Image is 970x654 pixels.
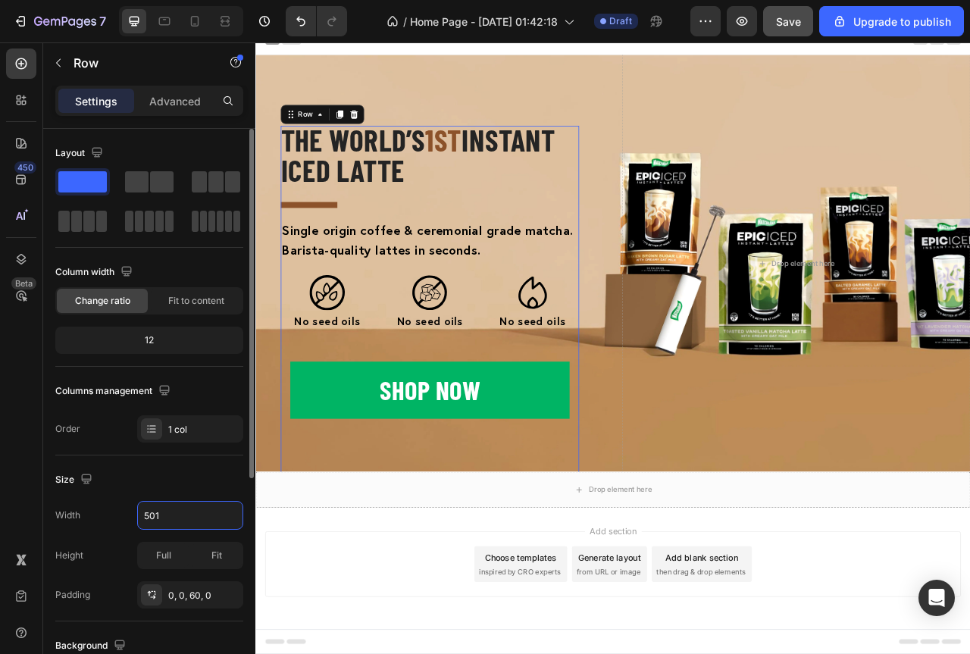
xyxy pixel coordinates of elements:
iframe: Design area [255,42,970,654]
div: Column width [55,262,136,283]
div: Columns management [55,381,174,402]
button: 7 [6,6,113,36]
div: Layout [55,143,106,164]
span: Change ratio [75,294,130,308]
span: Home Page - [DATE] 01:42:18 [410,14,558,30]
div: Undo/Redo [286,6,347,36]
span: Full [156,549,171,562]
div: Height [55,549,83,562]
p: Row [74,54,202,72]
p: Settings [75,93,117,109]
span: / [403,14,407,30]
div: 12 [58,330,240,351]
div: Open Intercom Messenger [918,580,955,616]
div: 450 [14,161,36,174]
input: Auto [138,502,242,529]
div: 1 col [168,423,239,437]
div: Drop element here [424,563,504,575]
span: Draft [609,14,632,28]
div: 0, 0, 60, 0 [168,589,239,602]
div: Order [55,422,80,436]
p: shop now [158,418,286,468]
button: Upgrade to publish [819,6,964,36]
button: <p>shop now</p> [44,406,400,479]
p: 7 [99,12,106,30]
div: Padding [55,588,90,602]
button: Save [763,6,813,36]
span: Fit [211,549,222,562]
span: No seed oils [310,346,394,364]
div: Row [51,85,76,99]
div: Drop element here [657,275,737,287]
p: Advanced [149,93,201,109]
div: Size [55,470,95,490]
span: Save [776,15,801,28]
span: Add section [419,614,491,630]
span: Fit to content [168,294,224,308]
div: Upgrade to publish [832,14,951,30]
div: Width [55,508,80,522]
div: Beta [11,277,36,289]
